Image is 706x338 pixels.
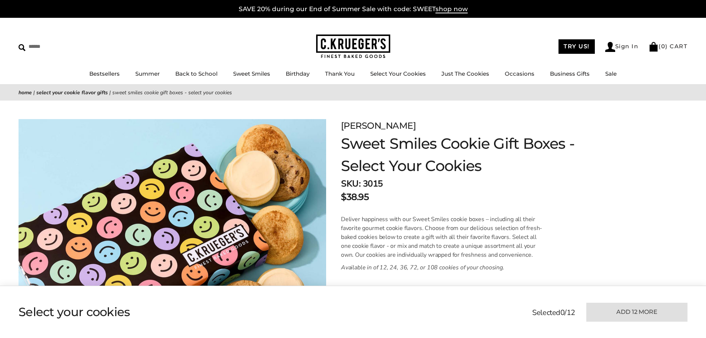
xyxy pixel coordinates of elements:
[325,70,355,77] a: Thank You
[19,88,687,97] nav: breadcrumbs
[341,215,544,259] p: Deliver happiness with our Sweet Smiles cookie boxes – including all their favorite gourmet cooki...
[135,70,160,77] a: Summer
[649,43,687,50] a: (0) CART
[6,310,77,332] iframe: Sign Up via Text for Offers
[341,132,579,177] h1: Sweet Smiles Cookie Gift Boxes - Select Your Cookies
[341,119,579,132] p: [PERSON_NAME]
[505,70,534,77] a: Occasions
[33,89,35,96] span: |
[586,303,687,322] button: Add 12 more
[239,5,468,13] a: SAVE 20% during our End of Summer Sale with code: SWEETshop now
[109,89,111,96] span: |
[363,178,383,190] span: 3015
[36,89,108,96] a: Select Your Cookie Flavor Gifts
[661,43,666,50] span: 0
[341,190,369,204] p: $38.95
[341,178,361,190] strong: SKU:
[435,5,468,13] span: shop now
[567,308,575,318] span: 12
[560,308,565,318] span: 0
[19,44,26,51] img: Search
[286,70,309,77] a: Birthday
[370,70,426,77] a: Select Your Cookies
[19,41,107,52] input: Search
[233,70,270,77] a: Sweet Smiles
[532,307,575,318] p: Selected /
[441,70,489,77] a: Just The Cookies
[550,70,590,77] a: Business Gifts
[175,70,218,77] a: Back to School
[605,70,617,77] a: Sale
[316,35,390,59] img: C.KRUEGER'S
[89,70,120,77] a: Bestsellers
[605,42,615,52] img: Account
[649,42,659,52] img: Bag
[19,89,32,96] a: Home
[341,263,504,272] em: Available in of 12, 24, 36, 72, or 108 cookies of your choosing.
[112,89,232,96] span: Sweet Smiles Cookie Gift Boxes - Select Your Cookies
[558,39,595,54] a: TRY US!
[605,42,639,52] a: Sign In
